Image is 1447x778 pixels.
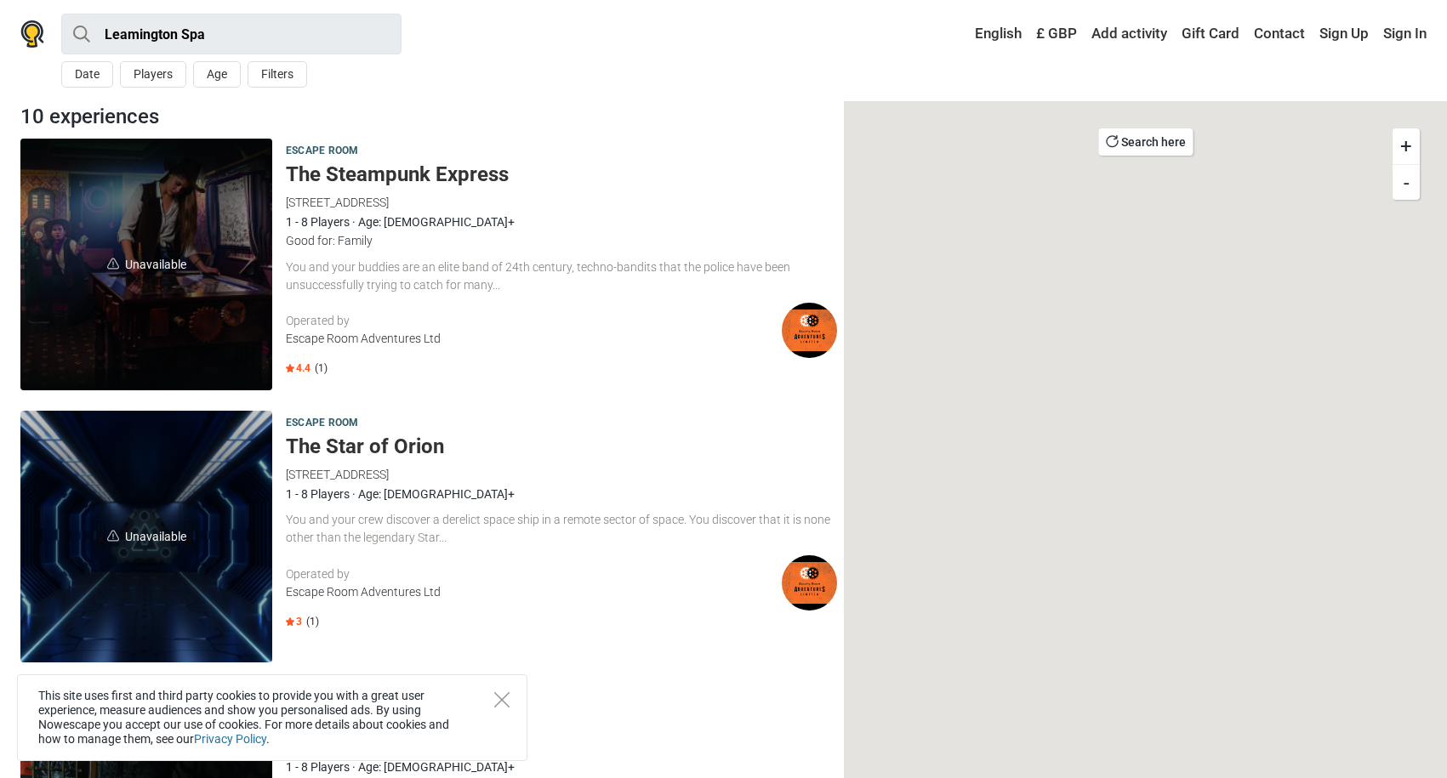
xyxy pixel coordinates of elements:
[20,411,272,662] span: Unavailable
[107,530,119,542] img: unavailable
[193,61,241,88] button: Age
[315,361,328,375] span: (1)
[1032,19,1081,49] a: £ GBP
[286,511,837,547] div: You and your crew discover a derelict space ship in a remote sector of space. You discover that i...
[1087,19,1171,49] a: Add activity
[1177,19,1244,49] a: Gift Card
[286,617,294,626] img: Star
[286,414,358,433] span: Escape room
[1393,164,1420,200] button: -
[20,411,272,662] a: unavailableUnavailable The Star of Orion
[14,101,844,132] div: 10 experiences
[20,139,272,390] a: unavailableUnavailable The Steampunk Express
[1315,19,1373,49] a: Sign Up
[286,583,782,601] div: Escape Room Adventures Ltd
[1379,19,1427,49] a: Sign In
[286,361,310,375] span: 4.4
[286,565,782,583] div: Operated by
[248,61,307,88] button: Filters
[61,61,113,88] button: Date
[286,364,294,372] img: Star
[17,674,527,761] div: This site uses first and third party cookies to provide you with a great user experience, measure...
[782,303,837,358] img: Escape Room Adventures Ltd
[286,707,837,732] h5: Conflict of Kings
[306,615,319,628] span: (1)
[1250,19,1309,49] a: Contact
[494,692,510,707] button: Close
[107,258,119,270] img: unavailable
[286,485,837,503] div: 1 - 8 Players · Age: [DEMOGRAPHIC_DATA]+
[782,555,837,610] img: Escape Room Adventures Ltd
[1393,128,1420,164] button: +
[286,213,837,231] div: 1 - 8 Players · Age: [DEMOGRAPHIC_DATA]+
[959,19,1026,49] a: English
[286,312,782,330] div: Operated by
[1098,128,1193,156] button: Search here
[194,732,266,746] a: Privacy Policy
[286,142,358,161] span: Escape room
[963,28,975,40] img: English
[20,139,272,390] span: Unavailable
[20,20,44,48] img: Nowescape logo
[286,193,837,212] div: [STREET_ADDRESS]
[286,258,837,294] div: You and your buddies are an elite band of 24th century, techno-bandits that the police have been ...
[286,434,837,459] h5: The Star of Orion
[286,615,302,628] span: 3
[286,739,837,758] div: [STREET_ADDRESS]
[61,14,402,54] input: try “London”
[286,162,837,187] h5: The Steampunk Express
[286,231,837,250] div: Good for: Family
[120,61,186,88] button: Players
[286,330,782,348] div: Escape Room Adventures Ltd
[286,465,837,484] div: [STREET_ADDRESS]
[286,758,837,776] div: 1 - 8 Players · Age: [DEMOGRAPHIC_DATA]+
